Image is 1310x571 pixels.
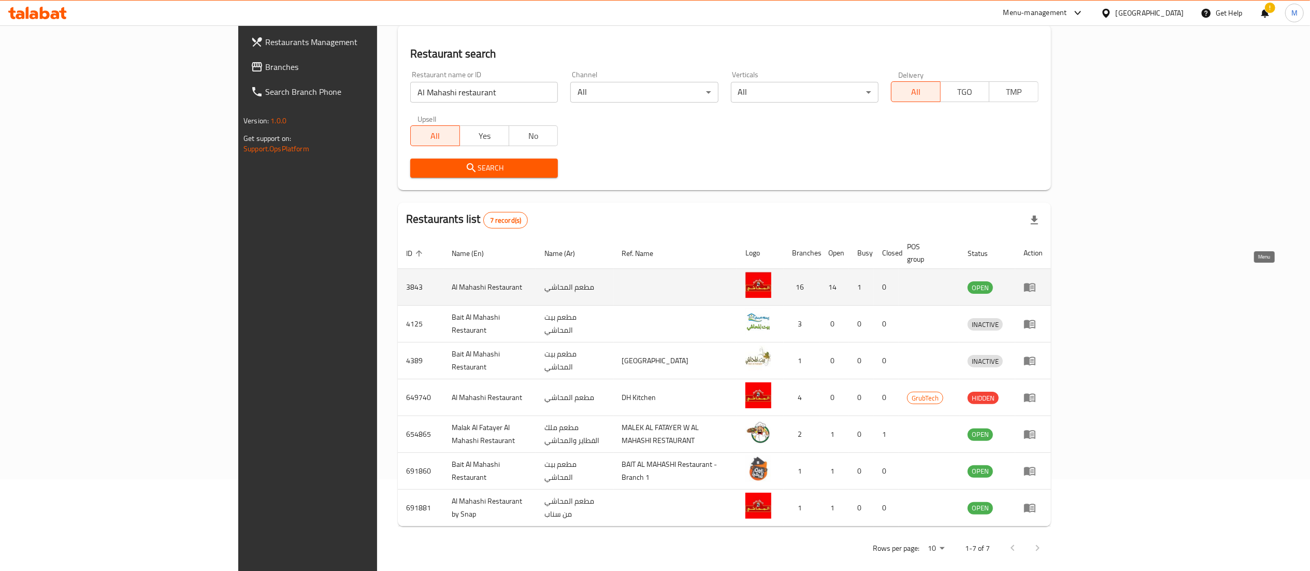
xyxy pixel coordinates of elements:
[745,419,771,445] img: Malak Al Fatayer Al Mahashi Restaurant
[265,61,449,73] span: Branches
[406,211,528,229] h2: Restaurants list
[459,125,509,146] button: Yes
[443,490,536,526] td: Al Mahashi Restaurant by Snap
[242,54,457,79] a: Branches
[968,465,993,477] span: OPEN
[908,392,943,404] span: GrubTech
[243,142,309,155] a: Support.OpsPlatform
[784,453,820,490] td: 1
[419,162,550,175] span: Search
[784,306,820,342] td: 3
[820,306,849,342] td: 0
[536,416,614,453] td: مطعم ملك الفطاير والمحاشي
[874,269,899,306] td: 0
[1291,7,1298,19] span: M
[874,342,899,379] td: 0
[745,382,771,408] img: Al Mahashi Restaurant
[418,115,437,122] label: Upsell
[968,429,993,441] div: OPEN
[570,82,718,103] div: All
[265,85,449,98] span: Search Branch Phone
[745,272,771,298] img: Al Mahashi Restaurant
[243,132,291,145] span: Get support on:
[443,306,536,342] td: Bait Al Mahashi Restaurant
[614,342,737,379] td: [GEOGRAPHIC_DATA]
[1024,465,1043,477] div: Menu
[820,490,849,526] td: 1
[940,81,990,102] button: TGO
[896,84,937,99] span: All
[1116,7,1184,19] div: [GEOGRAPHIC_DATA]
[784,237,820,269] th: Branches
[731,82,879,103] div: All
[874,453,899,490] td: 0
[968,465,993,478] div: OPEN
[265,36,449,48] span: Restaurants Management
[398,237,1051,526] table: enhanced table
[968,247,1001,260] span: Status
[536,269,614,306] td: مطعم المحاشي
[243,114,269,127] span: Version:
[874,237,899,269] th: Closed
[483,212,528,229] div: Total records count
[443,269,536,306] td: Al Mahashi Restaurant
[242,79,457,104] a: Search Branch Phone
[1024,391,1043,404] div: Menu
[849,453,874,490] td: 0
[849,237,874,269] th: Busy
[820,342,849,379] td: 0
[464,129,505,144] span: Yes
[968,355,1003,367] span: INACTIVE
[968,502,993,514] span: OPEN
[849,306,874,342] td: 0
[443,453,536,490] td: Bait Al Mahashi Restaurant
[968,429,993,440] span: OPEN
[820,453,849,490] td: 1
[415,129,456,144] span: All
[614,416,737,453] td: MALEK AL FATAYER W AL MAHASHI RESTAURANT
[410,82,558,103] input: Search for restaurant name or ID..
[536,306,614,342] td: مطعم بيت المحاشي
[968,282,993,294] span: OPEN
[968,319,1003,331] span: INACTIVE
[820,269,849,306] td: 14
[410,46,1039,62] h2: Restaurant search
[513,129,554,144] span: No
[745,456,771,482] img: Bait Al Mahashi Restaurant
[745,493,771,519] img: Al Mahashi Restaurant by Snap
[994,84,1034,99] span: TMP
[410,125,460,146] button: All
[968,392,999,404] span: HIDDEN
[484,216,528,225] span: 7 record(s)
[891,81,941,102] button: All
[1022,208,1047,233] div: Export file
[849,269,874,306] td: 1
[745,309,771,335] img: Bait Al Mahashi Restaurant
[989,81,1039,102] button: TMP
[820,416,849,453] td: 1
[874,306,899,342] td: 0
[965,542,990,555] p: 1-7 of 7
[452,247,497,260] span: Name (En)
[406,247,426,260] span: ID
[443,342,536,379] td: Bait Al Mahashi Restaurant
[968,281,993,294] div: OPEN
[509,125,558,146] button: No
[1024,354,1043,367] div: Menu
[1003,7,1067,19] div: Menu-management
[614,379,737,416] td: DH Kitchen
[536,379,614,416] td: مطعم المحاشي
[849,490,874,526] td: 0
[924,541,948,556] div: Rows per page:
[737,237,784,269] th: Logo
[784,379,820,416] td: 4
[968,502,993,515] div: OPEN
[784,416,820,453] td: 2
[270,114,286,127] span: 1.0.0
[745,346,771,372] img: Bait Al Mahashi Restaurant
[410,159,558,178] button: Search
[820,237,849,269] th: Open
[536,342,614,379] td: مطعم بيت المحاشي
